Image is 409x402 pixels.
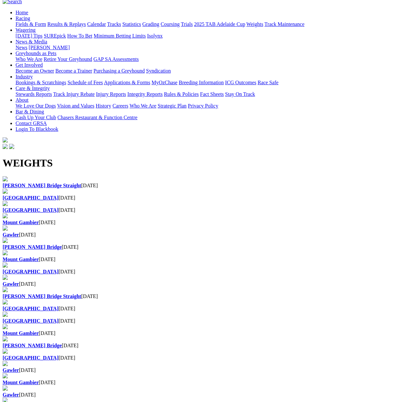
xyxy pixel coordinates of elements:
div: Wagering [16,33,406,39]
a: Coursing [161,21,180,27]
a: [PERSON_NAME] Bridge Straight [3,293,81,299]
img: file-red.svg [3,361,8,366]
img: file-red.svg [3,385,8,391]
a: Fields & Form [16,21,46,27]
a: Mount Gambier [3,257,39,262]
a: Syndication [146,68,171,74]
a: [PERSON_NAME] Bridge [3,244,62,250]
a: History [96,103,111,109]
a: Care & Integrity [16,86,50,91]
a: [PERSON_NAME] Bridge Straight [3,183,81,188]
img: file-red.svg [3,336,8,341]
a: Calendar [87,21,106,27]
div: [DATE] [3,257,406,262]
a: Integrity Reports [127,91,163,97]
a: Vision and Values [57,103,94,109]
a: [DATE] Tips [16,33,42,39]
a: SUREpick [44,33,66,39]
a: Results & Replays [47,21,86,27]
a: [PERSON_NAME] [28,45,70,50]
a: Schedule of Fees [67,80,103,85]
div: About [16,103,406,109]
a: Gawler [3,392,19,397]
a: 2025 TAB Adelaide Cup [194,21,245,27]
a: Gawler [3,281,19,287]
img: file-red.svg [3,189,8,194]
div: [DATE] [3,244,406,250]
a: Stay On Track [225,91,255,97]
a: Statistics [122,21,141,27]
a: Greyhounds as Pets [16,51,56,56]
a: Industry [16,74,33,79]
img: logo-grsa-white.png [3,137,8,143]
a: Home [16,10,28,15]
a: Mount Gambier [3,330,39,336]
a: How To Bet [67,33,93,39]
img: file-red.svg [3,176,8,181]
div: [DATE] [3,195,406,201]
a: [GEOGRAPHIC_DATA] [3,318,59,324]
a: Track Injury Rebate [53,91,95,97]
img: file-red.svg [3,262,8,268]
div: [DATE] [3,355,406,361]
img: file-red.svg [3,275,8,280]
a: Who We Are [16,56,42,62]
a: Trials [181,21,193,27]
img: file-red.svg [3,349,8,354]
a: Careers [112,103,128,109]
a: Injury Reports [96,91,126,97]
div: Racing [16,21,406,27]
a: News [16,45,27,50]
div: [DATE] [3,306,406,312]
img: file-red.svg [3,201,8,206]
a: Isolynx [147,33,163,39]
a: Racing [16,16,30,21]
img: file-red.svg [3,324,8,329]
div: [DATE] [3,269,406,275]
a: Grading [142,21,159,27]
a: Who We Are [130,103,156,109]
img: file-red.svg [3,287,8,292]
b: [PERSON_NAME] Bridge [3,343,62,348]
b: Gawler [3,232,19,237]
div: [DATE] [3,232,406,238]
img: file-red.svg [3,250,8,255]
div: Get Involved [16,68,406,74]
a: Retire Your Greyhound [44,56,92,62]
a: Chasers Restaurant & Function Centre [57,115,137,120]
b: [GEOGRAPHIC_DATA] [3,207,59,213]
a: Gawler [3,367,19,373]
a: Minimum Betting Limits [94,33,146,39]
a: Strategic Plan [158,103,187,109]
a: About [16,97,28,103]
div: [DATE] [3,367,406,373]
a: Wagering [16,27,36,33]
a: [GEOGRAPHIC_DATA] [3,269,59,274]
img: file-red.svg [3,373,8,378]
div: [DATE] [3,220,406,225]
a: Contact GRSA [16,121,47,126]
a: Bookings & Scratchings [16,80,66,85]
a: News & Media [16,39,47,44]
b: Mount Gambier [3,380,39,385]
a: Bar & Dining [16,109,44,114]
a: Weights [246,21,263,27]
a: Breeding Information [179,80,224,85]
a: [GEOGRAPHIC_DATA] [3,355,59,361]
a: Mount Gambier [3,220,39,225]
img: file-red.svg [3,225,8,231]
a: Applications & Forms [104,80,150,85]
a: Become an Owner [16,68,54,74]
div: News & Media [16,45,406,51]
div: [DATE] [3,392,406,398]
img: file-red.svg [3,312,8,317]
img: file-red.svg [3,299,8,304]
a: We Love Our Dogs [16,103,56,109]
